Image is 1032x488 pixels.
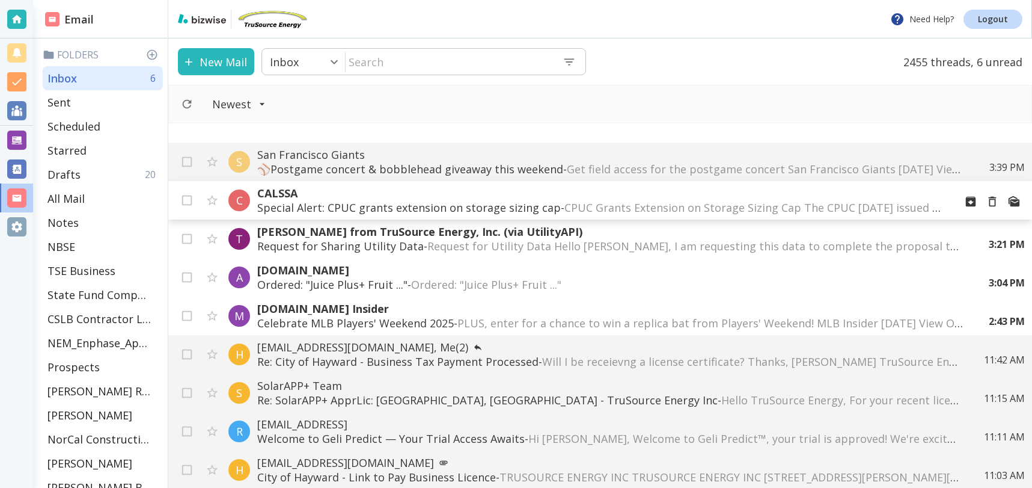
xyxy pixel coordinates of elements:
[43,427,163,451] div: NorCal Construction
[43,331,163,355] div: NEM_Enphase_Applications
[47,143,87,158] p: Starred
[47,456,132,471] p: [PERSON_NAME]
[1003,191,1025,212] button: Mark as Read
[257,224,965,239] p: [PERSON_NAME] from TruSource Energy, Inc. (via UtilityAPI)
[257,186,945,200] p: CALSSA
[257,393,960,407] p: Re: SolarAPP+ ApprLic: [GEOGRAPHIC_DATA], [GEOGRAPHIC_DATA] - TruSource Energy Inc -
[236,386,242,400] p: S
[43,307,163,331] div: CSLB Contractor License
[257,239,965,253] p: Request for Sharing Utility Data -
[150,72,160,85] p: 6
[257,162,965,176] p: ⚾Postgame concert & bobblehead giveaway this weekend -
[43,138,163,162] div: Starred
[43,114,163,138] div: Scheduled
[45,12,60,26] img: DashboardSidebarEmail.svg
[47,312,151,326] p: CSLB Contractor License
[47,95,71,110] p: Sent
[43,235,163,259] div: NBSE
[896,48,1022,75] p: 2455 threads, 6 unread
[411,277,799,292] span: Ordered: "Juice Plus+ Fruit ..."͏ ‌ ͏ ‌ ͏ ‌ ͏ ‌ ͏ ‌ ͏ ‌ ͏ ‌ ͏ ‌ ͏ ‌ ͏ ‌ ͏ ‌ ͏ ‌ ͏ ‌ ͏ ‌ ͏ ‌ ͏ ‌ ͏...
[257,354,960,369] p: Re: City of Hayward - Business Tax Payment Processed -
[178,14,226,23] img: bizwise
[984,353,1025,366] p: 11:42 AM
[989,238,1025,251] p: 3:21 PM
[43,187,163,211] div: All Mail
[47,432,151,446] p: NorCal Construction
[257,200,945,215] p: Special Alert: CPUC grants extension on storage sizing cap -
[989,161,1025,174] p: 3:39 PM
[43,48,163,61] p: Folders
[47,239,75,254] p: NBSE
[47,119,100,134] p: Scheduled
[43,451,163,475] div: [PERSON_NAME]
[47,167,81,182] p: Drafts
[978,15,1008,23] p: Logout
[257,431,960,446] p: Welcome to Geli Predict — Your Trial Access Awaits -
[989,315,1025,328] p: 2:43 PM
[176,93,198,115] button: Refresh
[236,10,308,29] img: TruSource Energy, Inc.
[257,263,965,277] p: [DOMAIN_NAME]
[178,48,254,75] button: New Mail
[234,309,244,323] p: M
[236,463,243,477] p: H
[257,470,960,484] p: City of Hayward - Link to Pay Business Licence -
[43,66,163,90] div: Inbox6
[47,408,132,422] p: [PERSON_NAME]
[200,91,278,117] button: Filter
[43,403,163,427] div: [PERSON_NAME]
[960,191,982,212] button: Archive
[346,49,553,74] input: Search
[45,11,94,28] h2: Email
[43,90,163,114] div: Sent
[984,469,1025,482] p: 11:03 AM
[257,147,965,162] p: San Francisco Giants
[984,392,1025,405] p: 11:15 AM
[270,55,299,69] p: Inbox
[43,283,163,307] div: State Fund Compensation
[989,276,1025,289] p: 3:04 PM
[47,384,151,398] p: [PERSON_NAME] Residence
[43,355,163,379] div: Prospects
[236,155,242,169] p: S
[257,301,965,316] p: [DOMAIN_NAME] Insider
[43,379,163,403] div: [PERSON_NAME] Residence
[982,191,1003,212] button: Move to Trash
[236,193,243,208] p: C
[236,270,243,285] p: A
[47,215,79,230] p: Notes
[47,360,100,374] p: Prospects
[47,71,77,85] p: Inbox
[43,162,163,187] div: Drafts20
[47,191,85,206] p: All Mail
[890,12,954,26] p: Need Help?
[257,340,960,354] p: [EMAIL_ADDRESS][DOMAIN_NAME], Me (2)
[145,168,160,181] p: 20
[257,417,960,431] p: [EMAIL_ADDRESS]
[257,316,965,330] p: Celebrate MLB Players' Weekend 2025 -
[257,378,960,393] p: SolarAPP+ Team
[47,288,151,302] p: State Fund Compensation
[236,347,243,362] p: H
[236,232,243,246] p: T
[43,259,163,283] div: TSE Business
[47,336,151,350] p: NEM_Enphase_Applications
[984,430,1025,443] p: 11:11 AM
[43,211,163,235] div: Notes
[963,10,1022,29] a: Logout
[236,424,243,439] p: R
[257,277,965,292] p: Ordered: "Juice Plus+ Fruit ..." -
[257,456,960,470] p: [EMAIL_ADDRESS][DOMAIN_NAME]
[47,264,115,278] p: TSE Business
